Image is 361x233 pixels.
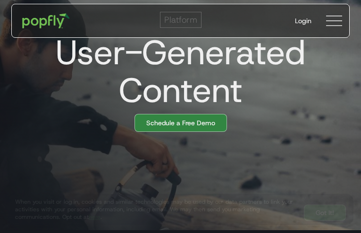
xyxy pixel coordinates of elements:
div: Login [295,16,311,26]
h1: User-Generated Content [4,34,350,109]
a: home [16,7,76,35]
div: When you visit or log in, cookies and similar technologies may be used by our data partners to li... [15,198,296,221]
a: Schedule a Free Demo [134,114,227,132]
a: Login [287,9,319,33]
a: Got It! [304,205,346,221]
a: here [89,213,101,221]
